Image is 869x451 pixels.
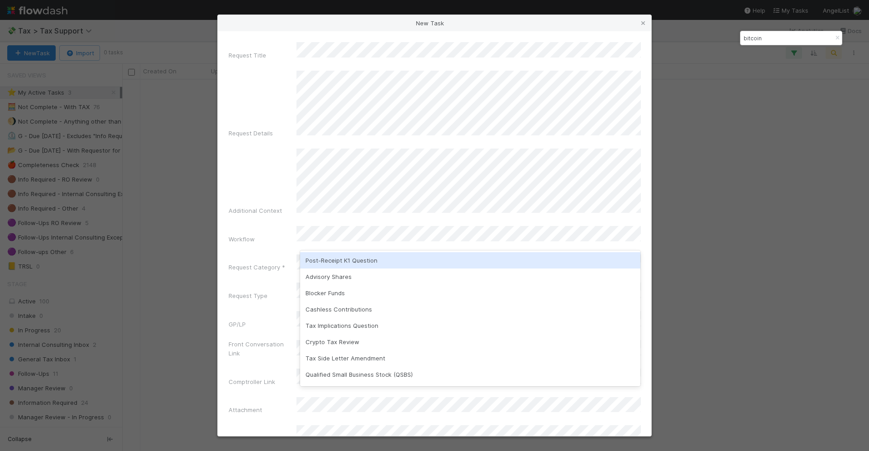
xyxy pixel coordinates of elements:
div: Other [300,383,641,399]
label: Comptroller Link [229,377,275,386]
label: Request Details [229,129,273,138]
div: Qualified Small Business Stock (QSBS) [300,366,641,383]
label: Request Type [229,291,267,300]
label: Requestor Name [229,434,276,443]
div: Post-Receipt K1 Question [300,252,641,269]
div: Tax Implications Question [300,317,641,334]
label: Request Title [229,51,266,60]
div: Blocker Funds [300,285,641,301]
label: Front Conversation Link [229,340,296,358]
div: Advisory Shares [300,269,641,285]
input: Search... [742,33,832,43]
label: Additional Context [229,206,282,215]
div: Crypto Tax Review [300,334,641,350]
label: Attachment [229,405,262,414]
div: Cashless Contributions [300,301,641,317]
label: Workflow [229,235,255,244]
div: Tax Side Letter Amendment [300,350,641,366]
label: Request Category * [229,263,285,272]
div: New Task [218,15,651,31]
label: GP/LP [229,320,246,329]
